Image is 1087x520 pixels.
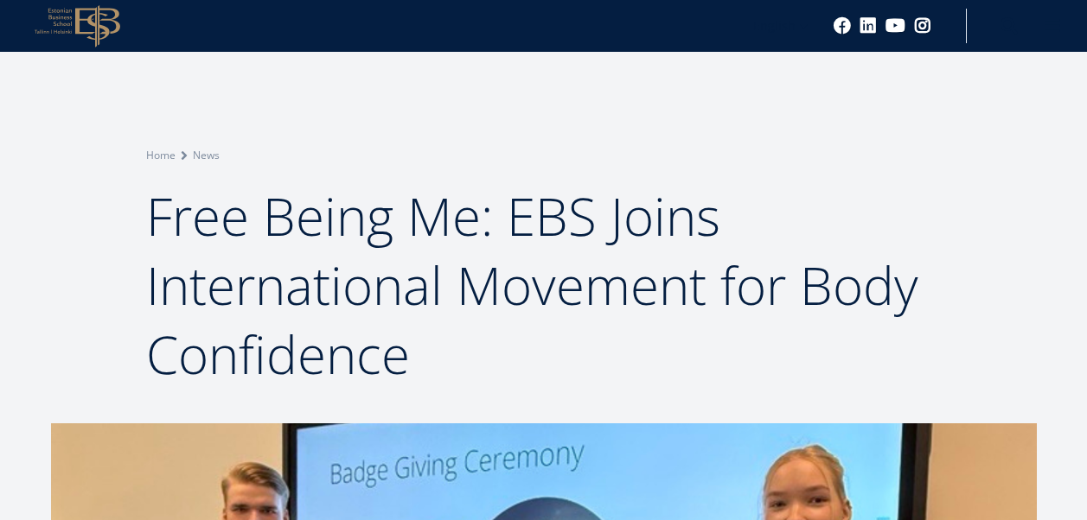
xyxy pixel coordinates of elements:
[914,17,931,35] a: Instagram
[193,147,220,164] a: News
[834,17,851,35] a: Facebook
[146,181,918,390] span: Free Being Me: EBS Joins International Movement for Body Confidence
[860,17,877,35] a: Linkedin
[886,17,905,35] a: Youtube
[146,147,176,164] a: Home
